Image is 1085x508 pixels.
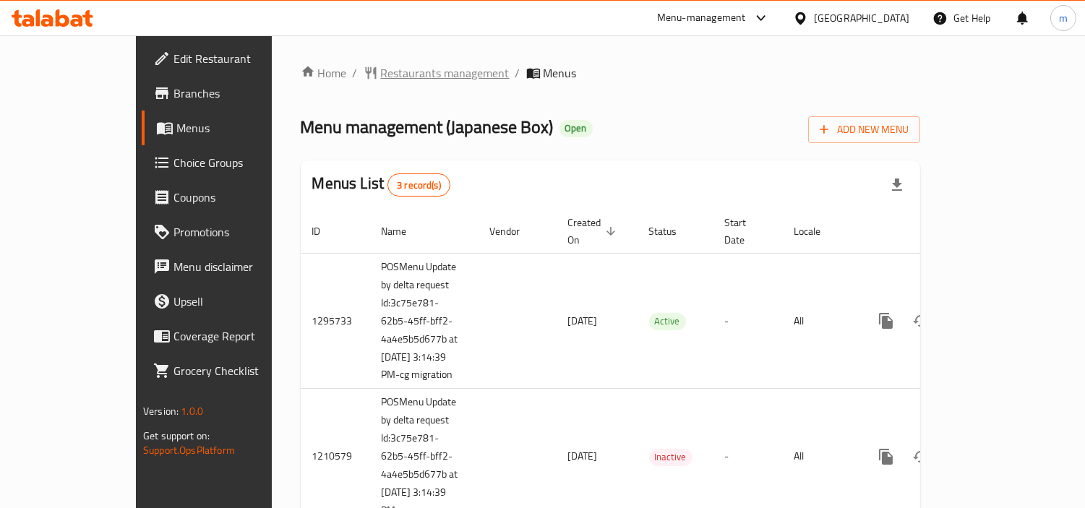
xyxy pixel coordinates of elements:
span: Edit Restaurant [173,50,306,67]
a: Menu disclaimer [142,249,317,284]
span: Created On [568,214,620,249]
div: Export file [880,168,914,202]
span: Status [649,223,696,240]
button: Change Status [904,303,938,338]
th: Actions [857,210,1019,254]
span: m [1059,10,1068,26]
span: Coupons [173,189,306,206]
span: Vendor [490,223,539,240]
a: Choice Groups [142,145,317,180]
span: ID [312,223,340,240]
span: Locale [794,223,840,240]
span: Restaurants management [381,64,510,82]
div: Menu-management [657,9,746,27]
span: [DATE] [568,311,598,330]
a: Home [301,64,347,82]
a: Grocery Checklist [142,353,317,388]
span: Open [559,122,593,134]
button: more [869,439,904,474]
span: Active [649,313,686,330]
span: Start Date [725,214,765,249]
a: Coverage Report [142,319,317,353]
span: 3 record(s) [388,178,450,192]
h2: Menus List [312,173,450,197]
span: Branches [173,85,306,102]
span: 1.0.0 [181,402,203,421]
a: Upsell [142,284,317,319]
div: Total records count [387,173,450,197]
a: Restaurants management [364,64,510,82]
span: Get support on: [143,426,210,445]
a: Branches [142,76,317,111]
span: Name [382,223,426,240]
span: Menus [176,119,306,137]
a: Edit Restaurant [142,41,317,76]
nav: breadcrumb [301,64,920,82]
span: Promotions [173,223,306,241]
a: Menus [142,111,317,145]
span: Choice Groups [173,154,306,171]
span: Menus [544,64,577,82]
span: Version: [143,402,179,421]
li: / [515,64,520,82]
span: Menu disclaimer [173,258,306,275]
span: Upsell [173,293,306,310]
td: POSMenu Update by delta request Id:3c75e781-62b5-45ff-bff2-4a4e5b5d677b at [DATE] 3:14:39 PM-cg m... [370,253,479,389]
div: [GEOGRAPHIC_DATA] [814,10,909,26]
span: Add New Menu [820,121,909,139]
span: Grocery Checklist [173,362,306,379]
td: - [713,253,783,389]
button: Change Status [904,439,938,474]
div: Open [559,120,593,137]
a: Support.OpsPlatform [143,441,235,460]
button: more [869,303,904,338]
span: Inactive [649,449,692,465]
td: 1295733 [301,253,370,389]
li: / [353,64,358,82]
span: Coverage Report [173,327,306,345]
span: [DATE] [568,447,598,465]
span: Menu management ( Japanese Box ) [301,111,554,143]
td: All [783,253,857,389]
a: Coupons [142,180,317,215]
a: Promotions [142,215,317,249]
button: Add New Menu [808,116,920,143]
